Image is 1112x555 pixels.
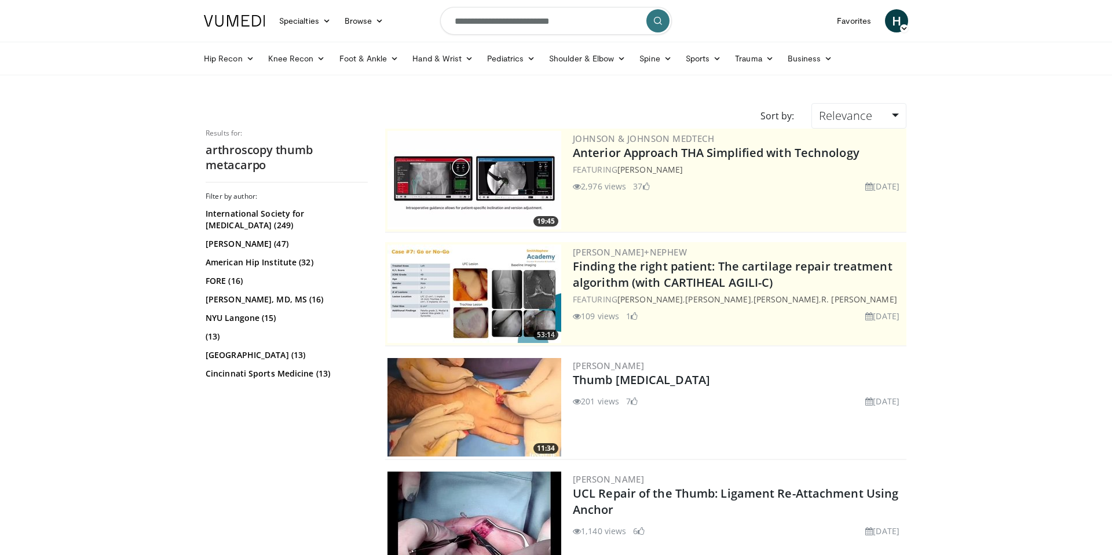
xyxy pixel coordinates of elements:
a: Spine [632,47,678,70]
a: [PERSON_NAME] [573,360,644,371]
span: 11:34 [533,443,558,454]
a: Finding the right patient: The cartilage repair treatment algorithm (with CARTIHEAL AGILI-C) [573,258,892,290]
li: 201 views [573,395,619,407]
img: 86f7a411-b29c-4241-a97c-6b2d26060ca0.300x170_q85_crop-smart_upscale.jpg [387,358,561,457]
a: H [885,9,908,32]
li: 7 [626,395,638,407]
li: [DATE] [865,525,899,537]
a: [GEOGRAPHIC_DATA] (13) [206,349,365,361]
li: 37 [633,180,649,192]
img: 2894c166-06ea-43da-b75e-3312627dae3b.300x170_q85_crop-smart_upscale.jpg [387,244,561,343]
li: [DATE] [865,310,899,322]
a: Knee Recon [261,47,332,70]
a: 53:14 [387,244,561,343]
a: 19:45 [387,131,561,229]
a: Relevance [811,103,906,129]
a: Cincinnati Sports Medicine (13) [206,368,365,379]
a: [PERSON_NAME] [617,294,683,305]
p: Results for: [206,129,368,138]
a: [PERSON_NAME] (47) [206,238,365,250]
a: American Hip Institute (32) [206,257,365,268]
a: Shoulder & Elbow [542,47,632,70]
a: [PERSON_NAME] [617,164,683,175]
a: Thumb [MEDICAL_DATA] [573,372,710,388]
a: Sports [679,47,729,70]
span: Relevance [819,108,872,123]
a: Specialties [272,9,338,32]
h3: Filter by author: [206,192,368,201]
li: [DATE] [865,180,899,192]
a: Foot & Ankle [332,47,406,70]
img: 06bb1c17-1231-4454-8f12-6191b0b3b81a.300x170_q85_crop-smart_upscale.jpg [387,131,561,229]
a: [PERSON_NAME] [753,294,819,305]
a: NYU Langone (15) [206,312,365,324]
span: 53:14 [533,330,558,340]
div: FEATURING , , , [573,293,904,305]
a: Hip Recon [197,47,261,70]
input: Search topics, interventions [440,7,672,35]
img: VuMedi Logo [204,15,265,27]
a: FORE (16) [206,275,365,287]
a: R. [PERSON_NAME] [821,294,897,305]
a: Hand & Wrist [405,47,480,70]
li: [DATE] [865,395,899,407]
div: Sort by: [752,103,803,129]
a: (13) [206,331,365,342]
a: International Society for [MEDICAL_DATA] (249) [206,208,365,231]
a: [PERSON_NAME]+Nephew [573,246,687,258]
a: [PERSON_NAME] [685,294,751,305]
a: Business [781,47,840,70]
a: [PERSON_NAME], MD, MS (16) [206,294,365,305]
a: UCL Repair of the Thumb: Ligament Re-Attachment Using Anchor [573,485,898,517]
h2: arthroscopy thumb metacarpo [206,143,368,173]
li: 2,976 views [573,180,626,192]
a: Pediatrics [480,47,542,70]
li: 1,140 views [573,525,626,537]
a: [PERSON_NAME] [573,473,644,485]
span: 19:45 [533,216,558,227]
li: 1 [626,310,638,322]
a: Johnson & Johnson MedTech [573,133,714,144]
a: Browse [338,9,391,32]
div: FEATURING [573,163,904,176]
a: Trauma [728,47,781,70]
a: Favorites [830,9,878,32]
a: 11:34 [387,358,561,457]
li: 6 [633,525,645,537]
li: 109 views [573,310,619,322]
a: Anterior Approach THA Simplified with Technology [573,145,859,160]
